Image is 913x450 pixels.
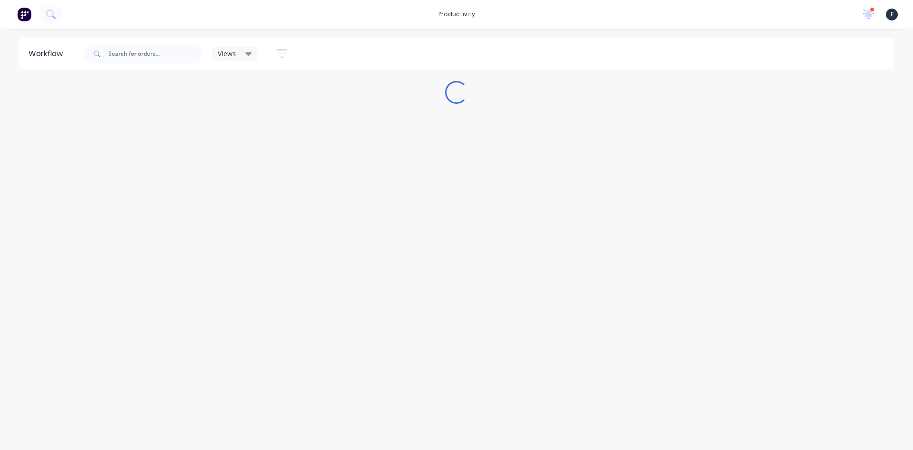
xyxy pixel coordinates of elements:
div: productivity [434,7,480,21]
span: Views [218,49,236,59]
span: F [891,10,894,19]
div: Workflow [29,48,68,60]
img: Factory [17,7,31,21]
input: Search for orders... [108,44,203,63]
